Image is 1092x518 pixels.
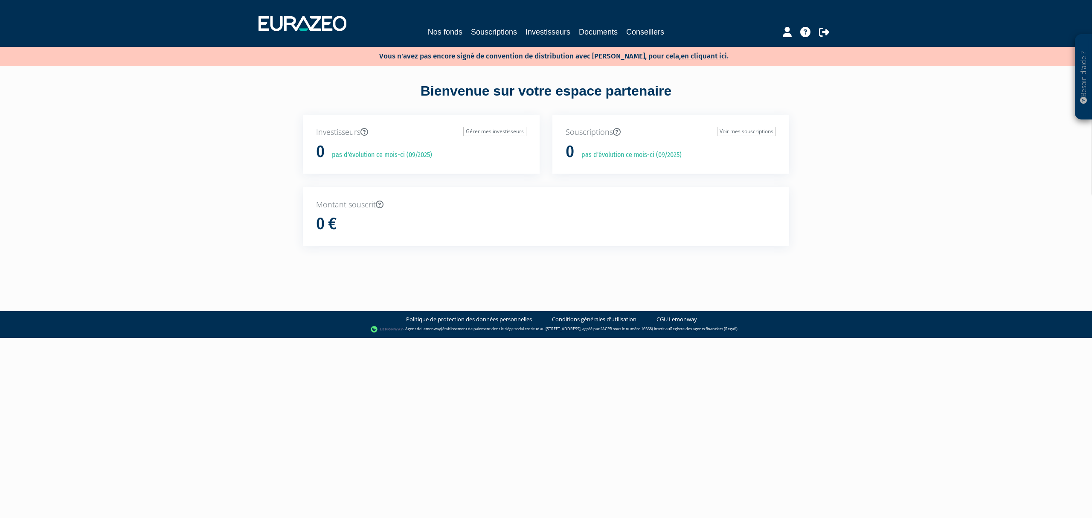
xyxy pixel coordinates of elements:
img: logo-lemonway.png [371,325,404,334]
p: Souscriptions [566,127,776,138]
a: Conseillers [626,26,664,38]
p: Vous n'avez pas encore signé de convention de distribution avec [PERSON_NAME], pour cela, [354,49,729,61]
h1: 0 [566,143,574,161]
a: Registre des agents financiers (Regafi) [670,326,738,332]
a: CGU Lemonway [656,315,697,323]
a: Voir mes souscriptions [717,127,776,136]
div: Bienvenue sur votre espace partenaire [296,81,796,115]
a: Nos fonds [428,26,462,38]
p: Besoin d'aide ? [1079,39,1089,116]
p: pas d'évolution ce mois-ci (09/2025) [326,150,432,160]
a: Souscriptions [471,26,517,38]
div: - Agent de (établissement de paiement dont le siège social est situé au [STREET_ADDRESS], agréé p... [9,325,1083,334]
a: en cliquant ici. [681,52,729,61]
p: Montant souscrit [316,199,776,210]
p: Investisseurs [316,127,526,138]
a: Politique de protection des données personnelles [406,315,532,323]
h1: 0 [316,143,325,161]
h1: 0 € [316,215,337,233]
a: Conditions générales d'utilisation [552,315,636,323]
img: 1732889491-logotype_eurazeo_blanc_rvb.png [258,16,346,31]
a: Investisseurs [526,26,570,38]
p: pas d'évolution ce mois-ci (09/2025) [575,150,682,160]
a: Lemonway [421,326,441,332]
a: Gérer mes investisseurs [463,127,526,136]
a: Documents [579,26,618,38]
